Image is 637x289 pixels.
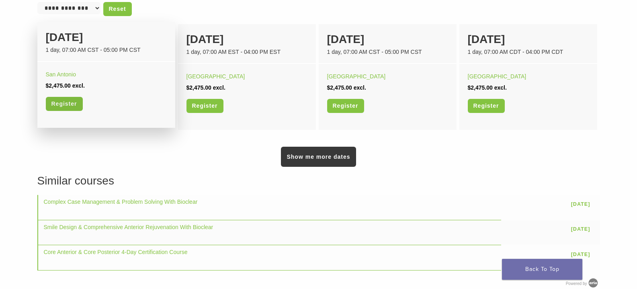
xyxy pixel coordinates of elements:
a: Core Anterior & Core Posterior 4-Day Certification Course [44,249,188,255]
span: $2,475.00 [46,82,71,89]
a: Register [186,99,223,113]
h3: Similar courses [37,172,600,189]
div: [DATE] [46,29,167,46]
img: Arlo training & Event Software [587,277,599,289]
a: [GEOGRAPHIC_DATA] [327,73,386,80]
div: [DATE] [327,31,448,48]
div: 1 day, 07:00 AM CST - 05:00 PM CST [46,46,167,54]
a: Smile Design & Comprehensive Anterior Rejuvenation With Bioclear [44,224,213,230]
div: 1 day, 07:00 AM CDT - 04:00 PM CDT [468,48,589,56]
a: Show me more dates [281,147,356,167]
a: [DATE] [567,248,594,260]
a: Register [468,99,505,113]
span: excl. [213,84,225,91]
div: 1 day, 07:00 AM EST - 04:00 PM EST [186,48,307,56]
span: excl. [72,82,85,89]
a: [GEOGRAPHIC_DATA] [468,73,526,80]
a: [DATE] [567,223,594,236]
div: 1 day, 07:00 AM CST - 05:00 PM CST [327,48,448,56]
div: [DATE] [468,31,589,48]
a: Register [327,99,364,113]
div: [DATE] [186,31,307,48]
span: $2,475.00 [186,84,211,91]
a: Back To Top [502,259,582,280]
span: excl. [354,84,366,91]
a: Register [46,97,83,111]
a: [DATE] [567,198,594,210]
span: $2,475.00 [327,84,352,91]
span: $2,475.00 [468,84,493,91]
a: San Antonio [46,71,76,78]
a: [GEOGRAPHIC_DATA] [186,73,245,80]
span: excl. [494,84,507,91]
a: Reset [103,2,132,16]
a: Complex Case Management & Problem Solving With Bioclear [44,199,198,205]
a: Powered by [566,281,600,286]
